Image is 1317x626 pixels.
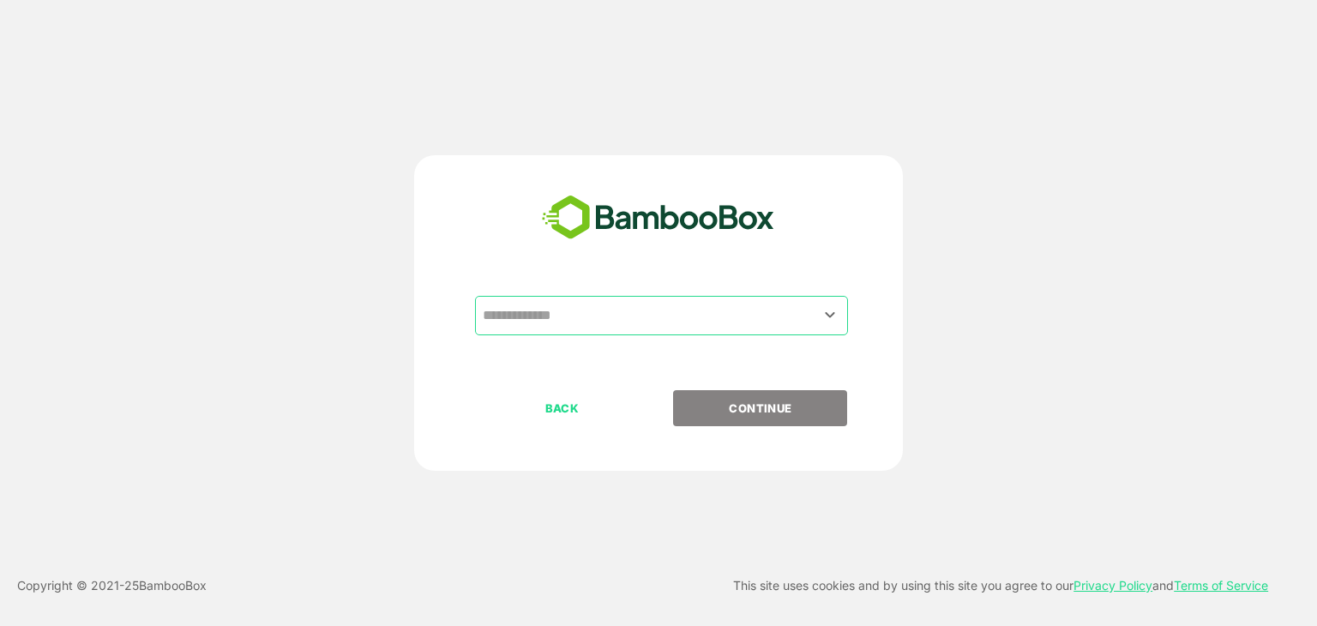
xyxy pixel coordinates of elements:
p: CONTINUE [675,399,846,418]
p: Copyright © 2021- 25 BambooBox [17,575,207,596]
p: BACK [477,399,648,418]
button: BACK [475,390,649,426]
a: Privacy Policy [1073,578,1152,593]
a: Terms of Service [1174,578,1268,593]
p: This site uses cookies and by using this site you agree to our and [733,575,1268,596]
button: Open [819,304,842,327]
button: CONTINUE [673,390,847,426]
img: bamboobox [532,190,784,246]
